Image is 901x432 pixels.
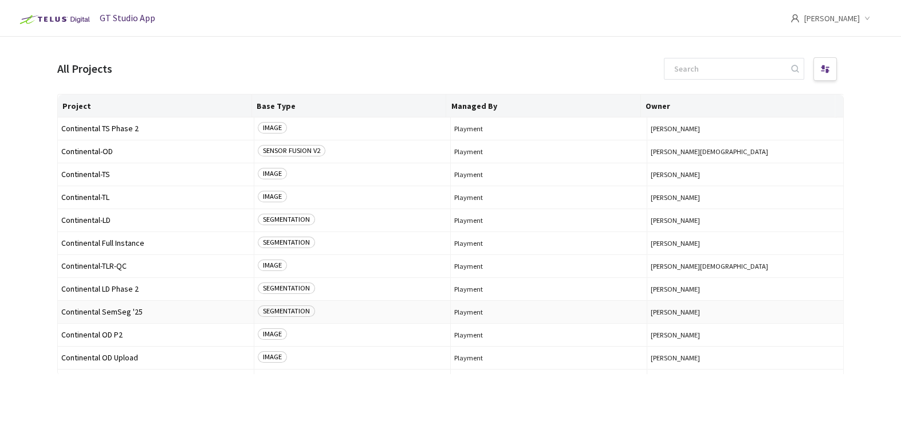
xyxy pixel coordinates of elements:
[864,15,870,21] span: down
[454,124,643,133] span: Playment
[258,145,325,156] span: SENSOR FUSION V2
[454,331,643,339] span: Playment
[61,239,250,248] span: Continental Full Instance
[61,262,250,270] span: Continental-TLR-QC
[651,193,840,202] button: [PERSON_NAME]
[61,308,250,316] span: Continental SemSeg '25
[446,95,640,117] th: Managed By
[61,285,250,293] span: Continental LD Phase 2
[454,354,643,362] span: Playment
[258,282,315,294] span: SEGMENTATION
[454,170,643,179] span: Playment
[454,216,643,225] span: Playment
[258,191,287,202] span: IMAGE
[454,262,643,270] span: Playment
[651,262,840,270] button: [PERSON_NAME][DEMOGRAPHIC_DATA]
[651,170,840,179] button: [PERSON_NAME]
[252,95,446,117] th: Base Type
[454,239,643,248] span: Playment
[454,147,643,156] span: Playment
[651,308,840,316] button: [PERSON_NAME]
[651,331,840,339] button: [PERSON_NAME]
[651,147,840,156] button: [PERSON_NAME][DEMOGRAPHIC_DATA]
[258,122,287,133] span: IMAGE
[61,354,250,362] span: Continental OD Upload
[790,14,800,23] span: user
[454,285,643,293] span: Playment
[61,331,250,339] span: Continental OD P2
[651,354,840,362] button: [PERSON_NAME]
[651,124,840,133] button: [PERSON_NAME]
[258,237,315,248] span: SEGMENTATION
[258,260,287,271] span: IMAGE
[100,12,155,23] span: GT Studio App
[258,305,315,317] span: SEGMENTATION
[651,285,840,293] button: [PERSON_NAME]
[61,124,250,133] span: Continental TS Phase 2
[14,10,93,29] img: Telus
[61,170,250,179] span: Continental-TS
[61,147,250,156] span: Continental-OD
[258,214,315,225] span: SEGMENTATION
[454,193,643,202] span: Playment
[651,216,840,225] button: [PERSON_NAME]
[258,168,287,179] span: IMAGE
[651,239,840,248] button: [PERSON_NAME]
[454,308,643,316] span: Playment
[58,95,252,117] th: Project
[641,95,835,117] th: Owner
[61,193,250,202] span: Continental-TL
[61,216,250,225] span: Continental-LD
[258,328,287,340] span: IMAGE
[667,58,789,79] input: Search
[57,61,112,77] div: All Projects
[258,351,287,363] span: IMAGE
